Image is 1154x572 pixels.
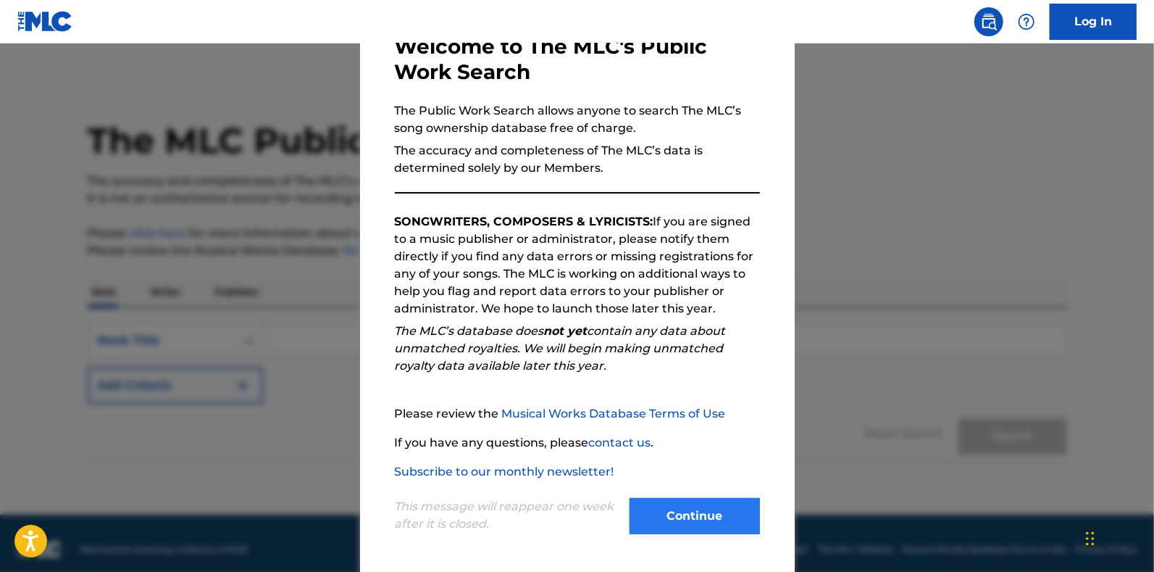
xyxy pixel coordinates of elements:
em: The MLC’s database does contain any data about unmatched royalties. We will begin making unmatche... [395,324,726,373]
iframe: Chat Widget [1082,502,1154,572]
a: Subscribe to our monthly newsletter! [395,465,614,478]
p: This message will reappear one week after it is closed. [395,498,621,533]
p: If you are signed to a music publisher or administrator, please notify them directly if you find ... [395,213,760,318]
strong: SONGWRITERS, COMPOSERS & LYRICISTS: [395,215,653,228]
p: If you have any questions, please . [395,434,760,452]
button: Continue [630,498,760,534]
a: contact us [589,436,651,449]
div: Help [1012,7,1041,36]
strong: not yet [544,324,588,338]
h3: Welcome to The MLC's Public Work Search [395,34,760,85]
img: MLC Logo [17,11,73,32]
div: Drag [1086,517,1095,560]
a: Musical Works Database Terms of Use [502,407,726,420]
img: help [1018,13,1035,30]
p: Please review the [395,405,760,423]
img: search [980,13,998,30]
p: The accuracy and completeness of The MLC’s data is determined solely by our Members. [395,142,760,177]
p: The Public Work Search allows anyone to search The MLC’s song ownership database free of charge. [395,102,760,137]
a: Public Search [974,7,1003,36]
a: Log In [1050,4,1137,40]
